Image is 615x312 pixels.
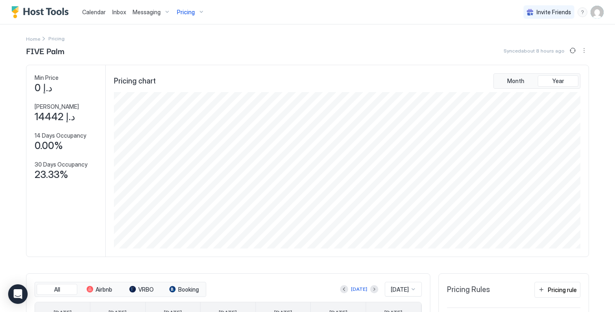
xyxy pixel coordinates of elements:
[35,282,206,297] div: tab-group
[35,103,79,110] span: [PERSON_NAME]
[26,34,40,43] a: Home
[114,77,156,86] span: Pricing chart
[35,132,86,139] span: 14 Days Occupancy
[26,44,64,57] span: FIVE Palm
[568,46,578,55] button: Sync prices
[351,286,367,293] div: [DATE]
[35,169,68,181] span: 23.33%
[35,111,75,123] span: د.إ 14442
[164,284,204,295] button: Booking
[391,286,409,293] span: [DATE]
[495,75,536,87] button: Month
[536,9,571,16] span: Invite Friends
[340,285,348,293] button: Previous month
[579,46,589,55] button: More options
[447,285,490,294] span: Pricing Rules
[370,285,378,293] button: Next month
[96,286,112,293] span: Airbnb
[112,9,126,15] span: Inbox
[121,284,162,295] button: VRBO
[133,9,161,16] span: Messaging
[591,6,604,19] div: User profile
[538,75,578,87] button: Year
[82,9,106,15] span: Calendar
[82,8,106,16] a: Calendar
[534,282,580,298] button: Pricing rule
[552,77,564,85] span: Year
[178,286,199,293] span: Booking
[11,6,72,18] a: Host Tools Logo
[507,77,524,85] span: Month
[8,284,28,304] div: Open Intercom Messenger
[112,8,126,16] a: Inbox
[548,286,577,294] div: Pricing rule
[54,286,60,293] span: All
[35,82,52,94] span: د.إ 0
[37,284,77,295] button: All
[48,35,65,42] span: Breadcrumb
[26,34,40,43] div: Breadcrumb
[504,48,565,54] span: Synced about 8 hours ago
[26,36,40,42] span: Home
[138,286,154,293] span: VRBO
[35,74,59,81] span: Min Price
[578,7,587,17] div: menu
[35,161,87,168] span: 30 Days Occupancy
[350,284,369,294] button: [DATE]
[579,46,589,55] div: menu
[177,9,195,16] span: Pricing
[79,284,120,295] button: Airbnb
[35,140,63,152] span: 0.00%
[493,73,580,89] div: tab-group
